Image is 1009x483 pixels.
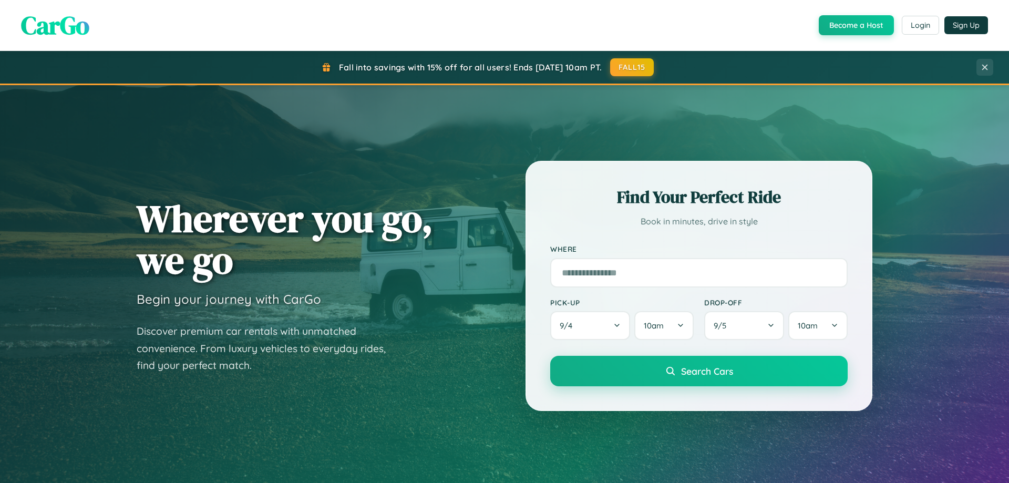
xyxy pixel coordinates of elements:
[681,365,733,377] span: Search Cars
[550,311,630,340] button: 9/4
[714,321,732,331] span: 9 / 5
[610,58,654,76] button: FALL15
[137,198,433,281] h1: Wherever you go, we go
[788,311,848,340] button: 10am
[550,214,848,229] p: Book in minutes, drive in style
[137,323,399,374] p: Discover premium car rentals with unmatched convenience. From luxury vehicles to everyday rides, ...
[137,291,321,307] h3: Begin your journey with CarGo
[704,311,784,340] button: 9/5
[644,321,664,331] span: 10am
[550,298,694,307] label: Pick-up
[819,15,894,35] button: Become a Host
[704,298,848,307] label: Drop-off
[21,8,89,43] span: CarGo
[550,356,848,386] button: Search Cars
[550,186,848,209] h2: Find Your Perfect Ride
[560,321,578,331] span: 9 / 4
[902,16,939,35] button: Login
[550,245,848,254] label: Where
[339,62,602,73] span: Fall into savings with 15% off for all users! Ends [DATE] 10am PT.
[634,311,694,340] button: 10am
[798,321,818,331] span: 10am
[944,16,988,34] button: Sign Up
